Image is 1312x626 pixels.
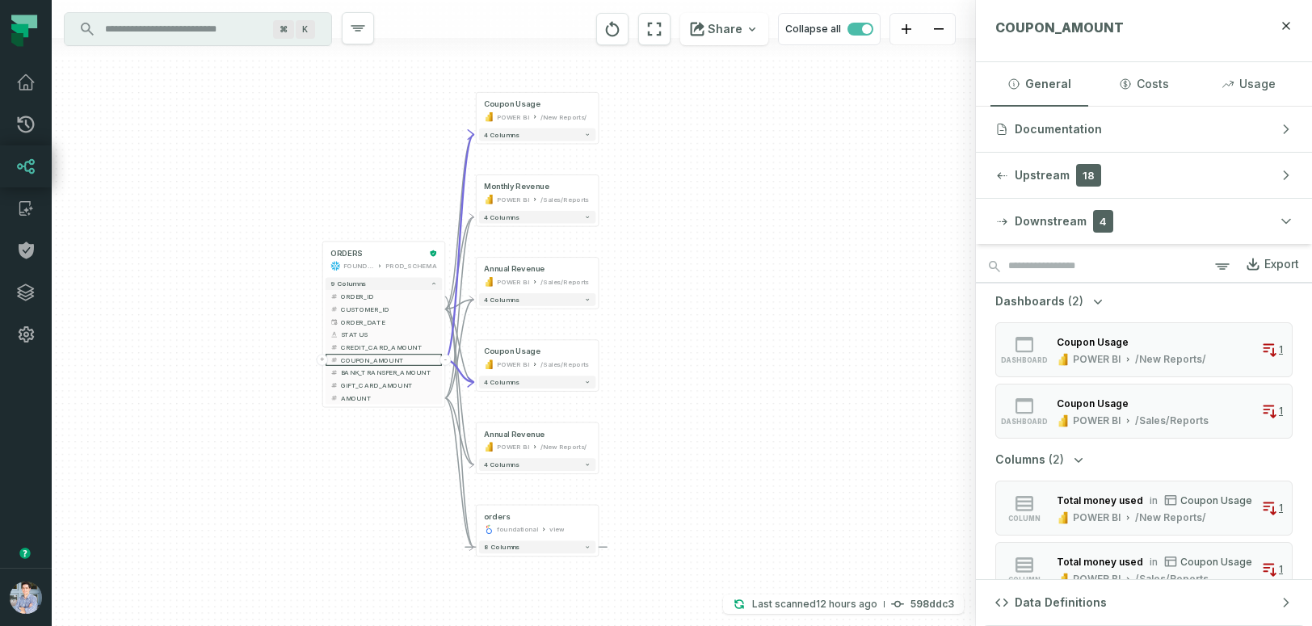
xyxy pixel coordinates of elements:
span: decimal [330,343,338,351]
div: Total money used [1057,494,1143,506]
div: FOUNDATIONAL_DB [343,261,375,271]
div: /Sales/Reports [1135,414,1209,427]
button: - [439,354,451,365]
div: /Sales/Reports [540,194,589,204]
div: /New Reports/ [540,442,587,452]
span: column [1008,515,1041,523]
div: POWER BI [497,277,529,288]
button: Downstream4 [976,199,1312,244]
div: Coupon Usage [1057,397,1129,410]
span: Press ⌘ + K to focus the search bar [273,20,294,39]
span: Columns [995,452,1045,468]
span: 4 columns [484,296,519,303]
span: Dashboards [995,293,1065,309]
div: POWER BI [1073,414,1121,427]
span: in [1150,556,1158,568]
div: /New Reports/ [1135,353,1206,366]
button: ORDER_ID [326,290,443,303]
span: Upstream [1015,167,1070,183]
button: zoom out [923,14,955,45]
span: COUPON_AMOUNT [995,19,1124,36]
h4: 598ddc3 [910,599,954,609]
img: avatar of Alon Nafta [10,582,42,614]
span: 1 [1279,343,1283,356]
span: string [330,330,338,338]
div: Coupon Usage [484,99,540,110]
div: Tooltip anchor [18,546,32,561]
span: 4 columns [484,378,519,385]
button: Share [680,13,768,45]
div: Certified [427,250,437,257]
div: /New Reports/ [540,111,587,122]
span: 1 [1279,502,1283,515]
span: dashboard [1001,356,1048,364]
span: COUPON_AMOUNT [341,355,437,365]
span: CREDIT_CARD_AMOUNT [341,342,437,352]
button: columnTotal money usedinCoupon UsagePOWER BI/New Reports/1 [995,481,1293,536]
span: STATUS [341,330,437,339]
span: 1 [1279,563,1283,576]
div: POWER BI [497,111,529,122]
button: STATUS [326,328,443,341]
div: PROD_SCHEMA [385,261,437,271]
g: Edge from 0dd85c77dd217d0afb16c7d4fb3eff19 to 9d59a788612dc060523a8f5939ba2e14 [444,135,473,360]
span: Press ⌘ + K to focus the search bar [296,20,315,39]
p: Last scanned [752,596,877,612]
span: decimal [330,305,338,313]
button: + [317,354,328,365]
span: 4 columns [484,460,519,468]
span: BANK_TRANSFER_AMOUNT [341,368,437,377]
button: Usage [1200,62,1297,106]
relative-time: Aug 28, 2025, 9:21 PM EDT [816,598,877,610]
div: Export [1264,257,1299,271]
span: ORDER_ID [341,292,437,301]
span: column [1008,576,1041,584]
div: Annual Revenue [484,429,545,439]
span: 4 columns [484,131,519,138]
span: ORDERS [330,248,362,258]
button: ORDER_DATE [326,316,443,329]
span: (2) [1068,293,1083,309]
span: 8 columns [484,544,519,551]
div: view [549,524,564,535]
span: 1 [1279,405,1283,418]
span: 18 [1076,164,1101,187]
div: POWER BI [1073,573,1121,586]
button: CREDIT_CARD_AMOUNT [326,341,443,354]
button: GIFT_CARD_AMOUNT [326,379,443,392]
button: dashboardPOWER BI/Sales/Reports1 [995,384,1293,439]
span: Data Definitions [1015,594,1107,611]
span: Documentation [1015,121,1102,137]
a: Export [1232,253,1299,280]
span: CUSTOMER_ID [341,305,437,314]
g: Edge from 0dd85c77dd217d0afb16c7d4fb3eff19 to 69c20251ca12178e039aa34433dd2b6c [444,360,473,382]
div: /Sales/Reports [540,359,589,370]
span: GIFT_CARD_AMOUNT [341,380,437,390]
div: Coupon Usage [484,347,540,357]
div: foundational [497,524,538,535]
span: decimal [330,356,338,363]
button: BANK_TRANSFER_AMOUNT [326,366,443,379]
span: decimal [330,394,338,401]
button: AMOUNT [326,392,443,405]
span: (2) [1049,452,1064,468]
div: /Sales/Reports [540,277,589,288]
span: decimal [330,292,338,300]
button: CUSTOMER_ID [326,303,443,316]
button: Last scanned[DATE] 9:21:11 PM598ddc3 [723,594,964,614]
span: in [1150,494,1158,506]
button: COUPON_AMOUNT [326,354,443,367]
button: Collapse all [778,13,881,45]
span: Coupon Usage [1180,556,1252,568]
span: Coupon Usage [1180,494,1252,506]
div: POWER BI [497,442,529,452]
span: dashboard [1001,418,1048,426]
div: POWER BI [1073,511,1121,524]
div: POWER BI [497,194,529,204]
div: POWER BI [497,359,529,370]
button: zoom in [890,14,923,45]
button: columnTotal money usedinCoupon UsagePOWER BI/Sales/Reports1 [995,542,1293,597]
span: 4 columns [484,213,519,221]
span: Downstream [1015,213,1087,229]
button: Columns(2) [995,452,1087,468]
